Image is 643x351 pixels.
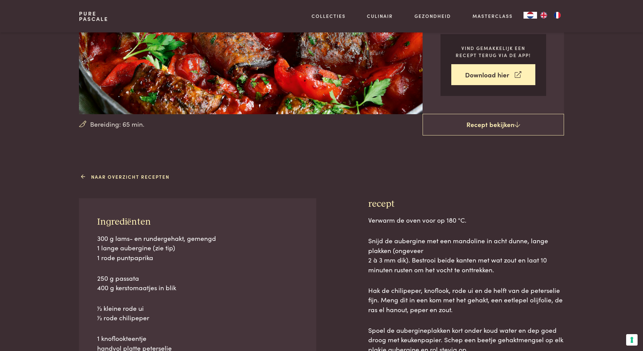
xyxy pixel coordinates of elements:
[368,255,547,274] span: 2 à 3 mm dik). Bestrooi beide kanten met wat zout en laat 10 minuten rusten om het vocht te ontt...
[368,285,563,314] span: Hak de chilipeper, knoflook, rode ui en de helft van de peterselie fijn. Meng dit in een kom met ...
[626,334,638,346] button: Uw voorkeuren voor toestemming voor trackingtechnologieën
[79,11,108,22] a: PurePascale
[551,12,564,19] a: FR
[537,12,564,19] ul: Language list
[97,217,151,227] span: Ingrediënten
[312,12,346,20] a: Collecties
[97,303,144,312] span: 1⁄2 kleine rode ui
[414,12,451,20] a: Gezondheid
[367,12,393,20] a: Culinair
[524,12,537,19] a: NL
[83,173,169,180] a: Naar overzicht recepten
[368,215,466,224] span: Verwarm de oven voor op 180 °C.
[97,333,146,343] span: 1 knoflookteentje
[473,12,513,20] a: Masterclass
[97,273,139,282] span: 250 g passata
[97,253,153,262] span: 1 rode puntpaprika
[524,12,564,19] aside: Language selected: Nederlands
[368,198,564,210] h3: recept
[451,45,535,58] p: Vind gemakkelijk een recept terug via de app!
[368,236,548,255] span: Snijd de aubergine met een mandoline in acht dunne, lange plakken (ongeveer
[97,313,149,322] span: 1⁄2 rode chilipeper
[451,64,535,85] a: Download hier
[423,114,564,135] a: Recept bekijken
[524,12,537,19] div: Language
[97,283,176,292] span: 400 g kerstomaatjes in blik
[90,119,144,129] span: Bereiding: 65 min.
[97,243,175,252] span: 1 lange aubergine (zie tip)
[97,233,216,243] span: 300 g lams- en rundergehakt, gemengd
[537,12,551,19] a: EN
